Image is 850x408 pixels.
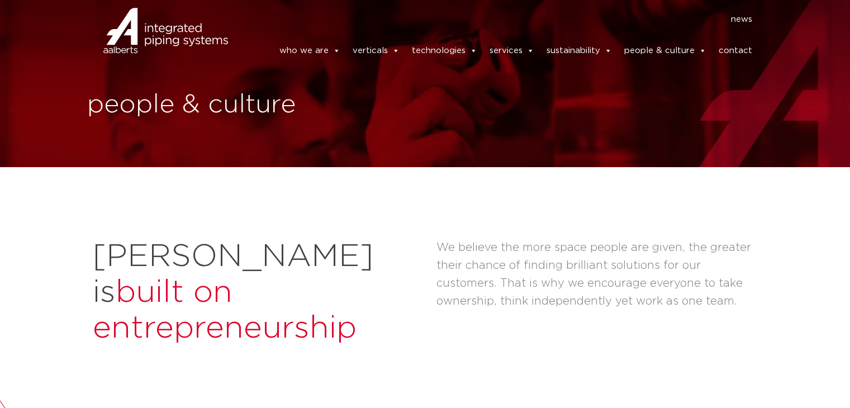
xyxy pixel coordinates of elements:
[93,239,425,346] h2: [PERSON_NAME] is
[730,11,752,29] a: news
[411,40,477,62] a: technologies
[93,277,357,344] span: built on entrepreneurship
[489,40,534,62] a: services
[624,40,706,62] a: people & culture
[546,40,611,62] a: sustainability
[436,239,758,310] p: We believe the more space people are given, the greater their chance of finding brilliant solutio...
[279,40,340,62] a: who we are
[718,40,752,62] a: contact
[352,40,399,62] a: verticals
[245,11,752,29] nav: Menu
